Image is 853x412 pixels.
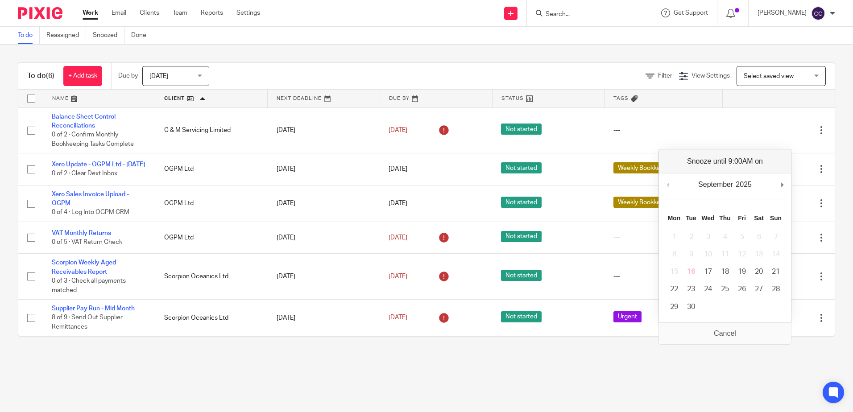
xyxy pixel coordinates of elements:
button: 28 [767,280,784,298]
button: 25 [716,280,733,298]
div: 2025 [734,178,753,191]
div: September [697,178,734,191]
a: Settings [236,8,260,17]
a: Xero Sales Invoice Upload - OGPM [52,191,129,206]
a: Email [112,8,126,17]
button: 17 [700,263,716,280]
span: [DATE] [389,200,407,206]
div: --- [613,272,713,281]
span: 0 of 5 · VAT Return Check [52,239,122,245]
abbr: Thursday [719,214,730,222]
a: Reports [201,8,223,17]
span: View Settings [692,73,730,79]
span: Not started [501,311,542,322]
span: 8 of 9 · Send Out Supplier Remittances [52,315,123,330]
abbr: Wednesday [701,214,714,222]
span: Filter [658,73,672,79]
span: 0 of 2 · Clear Dext Inbox [52,171,117,177]
input: Search [545,11,625,19]
a: Team [173,8,187,17]
span: [DATE] [389,315,407,321]
abbr: Monday [668,214,680,222]
p: [PERSON_NAME] [758,8,807,17]
h1: To do [27,71,54,81]
span: [DATE] [389,127,407,133]
a: Work [83,8,98,17]
td: [DATE] [268,300,380,336]
button: 29 [666,298,683,316]
img: Pixie [18,7,62,19]
abbr: Saturday [754,214,764,222]
span: 0 of 3 · Check all payments matched [52,278,126,293]
abbr: Sunday [770,214,782,222]
td: OGPM Ltd [155,153,268,185]
a: VAT Monthly Returns [52,230,111,236]
a: + Add task [63,66,102,86]
span: Not started [501,124,542,135]
td: [DATE] [268,222,380,253]
button: Previous Month [663,178,672,191]
img: svg%3E [811,6,825,21]
td: Scorpion Oceanics Ltd [155,254,268,300]
button: 23 [683,280,700,298]
button: 19 [733,263,750,280]
a: Xero Update - OGPM Ltd - [DATE] [52,161,145,168]
span: Weekly Bookkeeping [613,197,680,208]
a: Clients [140,8,159,17]
button: 20 [750,263,767,280]
span: Not started [501,162,542,173]
abbr: Friday [738,214,746,222]
span: Tags [613,96,629,101]
a: To do [18,27,40,44]
span: [DATE] [389,166,407,172]
div: --- [613,233,713,242]
a: Done [131,27,153,44]
td: [DATE] [268,185,380,222]
span: Not started [501,270,542,281]
span: Weekly Bookkeeping [613,162,680,173]
td: [DATE] [268,254,380,300]
td: OGPM Ltd [155,185,268,222]
span: (6) [46,72,54,79]
span: Select saved view [744,73,794,79]
abbr: Tuesday [686,214,696,222]
a: Supplier Pay Run - Mid Month [52,305,135,312]
td: OGPM Ltd [155,222,268,253]
a: Reassigned [46,27,86,44]
button: 30 [683,298,700,316]
td: Scorpion Oceanics Ltd [155,300,268,336]
span: 0 of 2 · Confirm Monthly Bookkeeping Tasks Complete [52,132,134,147]
button: 22 [666,280,683,298]
button: 26 [733,280,750,298]
td: [DATE] [268,107,380,153]
span: [DATE] [389,273,407,280]
div: --- [613,126,713,135]
button: 18 [716,263,733,280]
button: Next Month [778,178,787,191]
td: [DATE] [268,153,380,185]
a: Balance Sheet Control Reconciliations [52,114,116,129]
button: 24 [700,280,716,298]
p: Due by [118,71,138,80]
span: Not started [501,197,542,208]
span: [DATE] [149,73,168,79]
span: 0 of 4 · Log Into OGPM CRM [52,210,129,216]
span: Get Support [674,10,708,16]
span: Not started [501,231,542,242]
button: 27 [750,280,767,298]
a: Scorpion Weekly Aged Receivables Report [52,260,116,275]
button: 21 [767,263,784,280]
span: Urgent [613,311,642,322]
td: C & M Servicing Limited [155,107,268,153]
a: Snoozed [93,27,124,44]
span: [DATE] [389,235,407,241]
